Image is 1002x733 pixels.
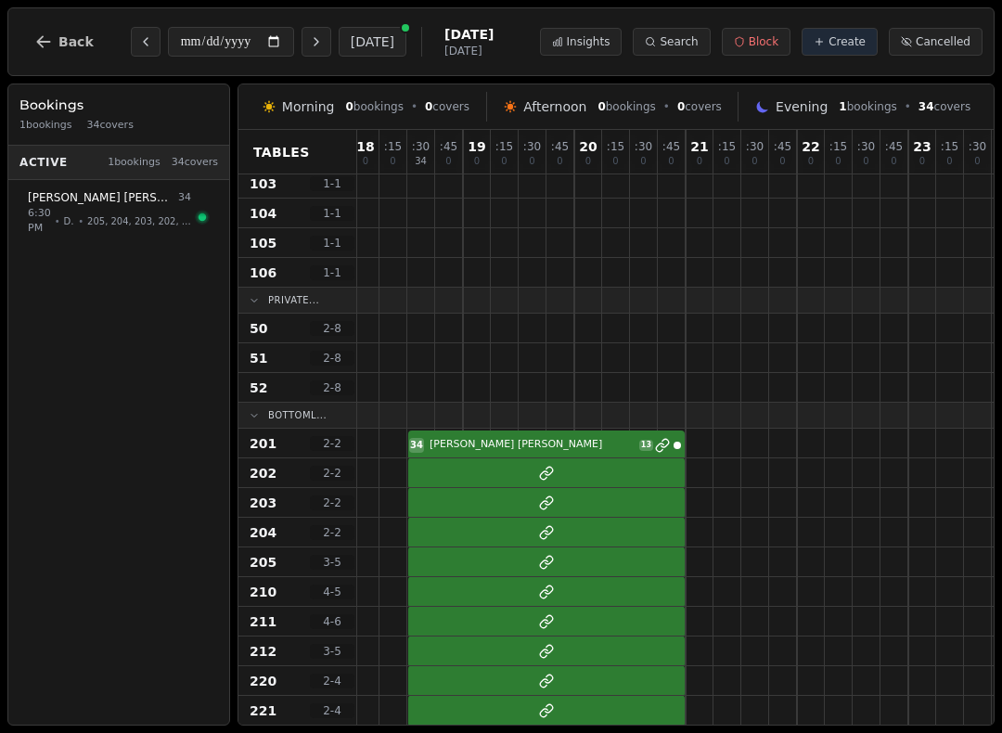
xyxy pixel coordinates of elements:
[440,141,457,152] span: : 45
[55,214,60,228] span: •
[250,672,276,690] span: 220
[835,157,841,166] span: 0
[567,34,610,49] span: Insights
[310,495,354,510] span: 2 - 2
[310,380,354,395] span: 2 - 8
[660,34,698,49] span: Search
[410,438,423,452] span: 34
[16,180,222,247] button: [PERSON_NAME] [PERSON_NAME]346:30 PM•Dinner•205, 204, 203, 202, 221, 210, 223, 222, 220, 212, 224...
[58,35,94,48] span: Back
[579,140,597,153] span: 20
[724,157,729,166] span: 0
[250,494,276,512] span: 203
[839,100,846,113] span: 1
[863,157,868,166] span: 0
[697,157,702,166] span: 0
[808,157,814,166] span: 0
[411,99,417,114] span: •
[529,157,534,166] span: 0
[78,214,83,228] span: •
[633,28,710,56] button: Search
[746,141,764,152] span: : 30
[668,157,674,166] span: 0
[310,466,354,481] span: 2 - 2
[310,614,354,629] span: 4 - 6
[302,27,331,57] button: Next day
[310,321,354,336] span: 2 - 8
[250,553,276,572] span: 205
[108,155,161,171] span: 1 bookings
[557,157,562,166] span: 0
[905,99,911,114] span: •
[918,100,934,113] span: 34
[690,140,708,153] span: 21
[495,141,513,152] span: : 15
[913,140,931,153] span: 23
[677,100,685,113] span: 0
[639,440,653,451] span: 13
[310,236,354,251] span: 1 - 1
[250,464,276,482] span: 202
[339,27,406,57] button: [DATE]
[310,703,354,718] span: 2 - 4
[250,612,276,631] span: 211
[268,408,327,422] span: Bottoml...
[749,34,778,49] span: Block
[839,99,896,114] span: bookings
[310,525,354,540] span: 2 - 2
[612,157,618,166] span: 0
[857,141,875,152] span: : 30
[891,157,896,166] span: 0
[250,642,276,661] span: 212
[468,140,485,153] span: 19
[425,100,432,113] span: 0
[802,28,878,56] button: Create
[597,100,605,113] span: 0
[282,97,335,116] span: Morning
[356,140,374,153] span: 18
[250,379,267,397] span: 52
[597,99,655,114] span: bookings
[87,118,134,134] span: 34 covers
[523,97,586,116] span: Afternoon
[918,99,970,114] span: covers
[310,674,354,688] span: 2 - 4
[19,96,218,114] h3: Bookings
[829,141,847,152] span: : 15
[919,157,925,166] span: 0
[178,190,191,206] span: 34
[774,141,791,152] span: : 45
[345,99,403,114] span: bookings
[885,141,903,152] span: : 45
[974,157,980,166] span: 0
[87,214,191,228] span: 205, 204, 203, 202, 221, 210, 223, 222, 220, 212, 224, 201, 211
[474,157,480,166] span: 0
[607,141,624,152] span: : 15
[415,157,427,166] span: 34
[722,28,790,56] button: Block
[268,293,319,307] span: Private...
[585,157,591,166] span: 0
[941,141,958,152] span: : 15
[445,157,451,166] span: 0
[677,99,722,114] span: covers
[19,155,68,170] span: Active
[310,585,354,599] span: 4 - 5
[64,214,75,228] span: Dinner
[19,118,72,134] span: 1 bookings
[172,155,218,171] span: 34 covers
[363,157,368,166] span: 0
[390,157,395,166] span: 0
[640,157,646,166] span: 0
[662,141,680,152] span: : 45
[776,97,828,116] span: Evening
[779,157,785,166] span: 0
[310,206,354,221] span: 1 - 1
[425,99,469,114] span: covers
[635,141,652,152] span: : 30
[916,34,970,49] span: Cancelled
[523,141,541,152] span: : 30
[250,264,276,282] span: 106
[751,157,757,166] span: 0
[444,44,494,58] span: [DATE]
